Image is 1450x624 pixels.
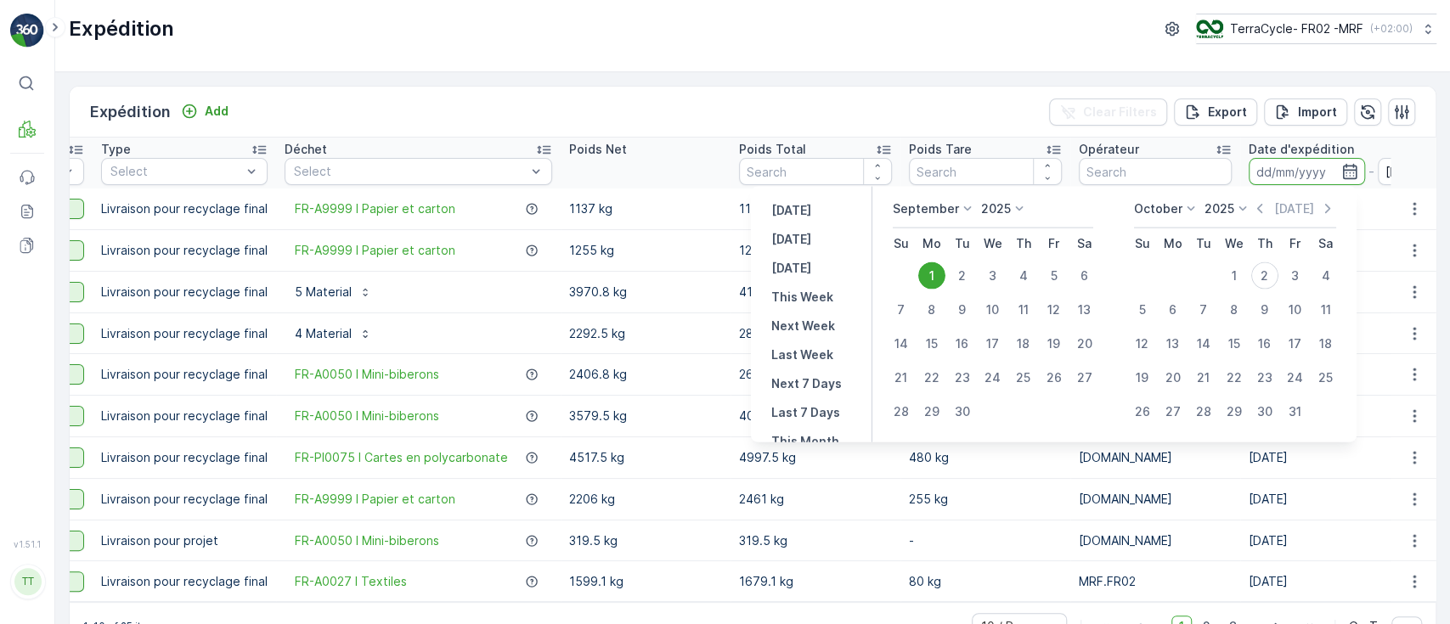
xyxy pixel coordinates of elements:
div: 29 [918,398,945,425]
p: 319.5 kg [569,532,722,549]
div: 13 [1071,296,1098,323]
p: 1280 kg [739,242,892,259]
th: Saturday [1069,228,1100,259]
p: This Month [771,433,839,450]
p: Livraison pour recyclage final [101,408,268,424]
button: Next Week [764,316,842,336]
p: Last 7 Days [771,404,840,421]
a: FR-A0027 I Textiles [295,573,407,590]
p: Livraison pour recyclage final [101,366,268,383]
span: FR-A0050 I Mini-biberons [295,532,439,549]
div: 6 [1071,262,1098,290]
img: terracycle.png [1196,20,1223,38]
div: 4 [1010,262,1037,290]
div: 23 [1251,364,1278,391]
p: 1137 kg [569,200,722,217]
p: Opérateur [1079,141,1139,158]
input: Search [909,158,1062,185]
p: Last Week [771,346,833,363]
span: FR-A0050 I Mini-biberons [295,408,439,424]
div: 2 [949,262,976,290]
p: TerraCycle- FR02 -MRF [1230,20,1363,37]
p: 2292.5 kg [569,325,722,342]
input: Search [1079,158,1232,185]
div: 3 [979,262,1007,290]
div: 9 [1251,296,1278,323]
button: 4 Material [285,320,382,347]
button: Today [764,229,818,250]
button: Add [174,101,235,121]
img: logo [10,14,44,48]
p: Add [205,103,229,120]
div: 14 [888,330,915,357]
button: TT [10,553,44,610]
div: 25 [1312,364,1340,391]
a: FR-A9999 I Papier et carton [295,200,455,217]
p: Expédition [90,100,171,124]
th: Wednesday [978,228,1008,259]
th: Wednesday [1219,228,1250,259]
button: 5 Material [285,278,382,306]
p: Livraison pour projet [101,532,268,549]
p: 80 kg [909,573,1062,590]
a: FR-PI0075 I Cartes en polycarbonate [295,449,508,466]
p: MRF.FR02 [1079,573,1232,590]
th: Tuesday [1188,228,1219,259]
input: dd/mm/yyyy [1249,158,1365,185]
div: 18 [1312,330,1340,357]
div: 17 [979,330,1007,357]
th: Sunday [1127,228,1158,259]
div: 27 [1071,364,1098,391]
th: Sunday [886,228,917,259]
div: 12 [1041,296,1068,323]
button: Import [1264,98,1347,126]
div: 15 [1221,330,1248,357]
p: 4517.5 kg [569,449,722,466]
div: 5 [1129,296,1156,323]
p: Next 7 Days [771,375,842,392]
div: 26 [1129,398,1156,425]
p: 2811.5 kg [739,325,892,342]
p: Export [1208,104,1247,121]
p: Livraison pour recyclage final [101,284,268,301]
p: - [1368,161,1374,182]
p: 2406.8 kg [569,366,722,383]
p: 1599.1 kg [569,573,722,590]
p: 2206 kg [569,491,722,508]
th: Thursday [1250,228,1280,259]
div: 31 [1282,398,1309,425]
div: 21 [1190,364,1217,391]
p: 2025 [1205,200,1234,217]
div: 18 [1010,330,1037,357]
div: 10 [1282,296,1309,323]
div: 14 [1190,330,1217,357]
p: Date d'expédition [1249,141,1354,158]
p: 3970.8 kg [569,284,722,301]
button: Tomorrow [764,258,818,278]
p: 319.5 kg [739,532,892,549]
th: Monday [1158,228,1188,259]
div: 27 [1159,398,1187,425]
p: 3579.5 kg [569,408,722,424]
p: Select [110,163,241,180]
div: 12 [1129,330,1156,357]
p: September [893,200,959,217]
p: Clear Filters [1083,104,1157,121]
div: 2 [1251,262,1278,290]
p: Poids Total [739,141,806,158]
p: Next Week [771,318,835,334]
a: FR-A9999 I Papier et carton [295,242,455,259]
p: Livraison pour recyclage final [101,200,268,217]
p: [DATE] [1273,200,1313,217]
button: This Week [764,287,840,307]
p: Livraison pour recyclage final [101,573,268,590]
p: Livraison pour recyclage final [101,242,268,259]
p: October [1134,200,1182,217]
div: 1 [918,262,945,290]
div: 19 [1129,364,1156,391]
button: Next 7 Days [764,374,849,394]
div: 8 [918,296,945,323]
button: Last Week [764,345,840,365]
